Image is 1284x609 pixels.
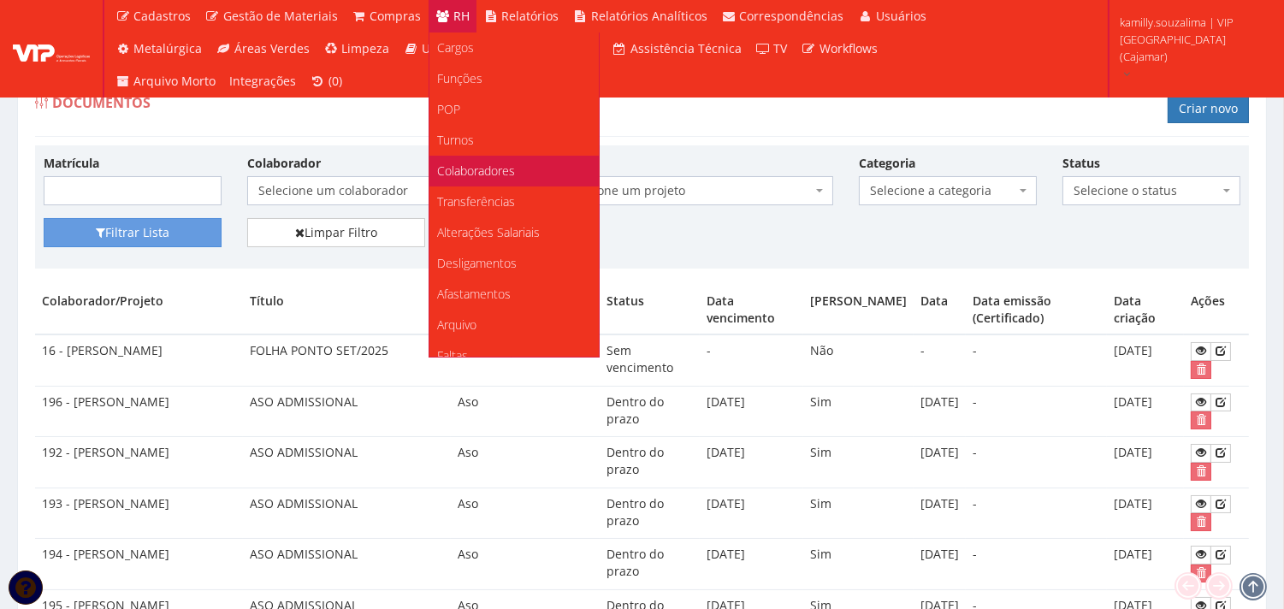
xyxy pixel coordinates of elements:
td: - [700,334,803,386]
td: - [966,539,1107,590]
span: Documentos [52,93,151,112]
td: Dentro do prazo [600,539,700,590]
span: Transferências [438,193,516,210]
td: [DATE] [700,437,803,488]
td: [DATE] [1107,488,1184,539]
span: Arquivo [438,316,477,333]
span: Afastamentos [438,286,512,302]
td: - [966,386,1107,437]
td: Sim [803,437,914,488]
th: Data emissão (Certificado) [966,286,1107,334]
span: Selecione um projeto [553,176,832,205]
th: Data criação [1107,286,1184,334]
td: Folha de ponto [451,334,600,386]
span: Selecione o status [1062,176,1240,205]
a: Transferências [429,186,599,217]
td: - [914,334,966,386]
a: Cargos [429,33,599,63]
button: Filtrar Lista [44,218,222,247]
td: [DATE] [700,488,803,539]
a: Turnos [429,125,599,156]
td: [DATE] [914,539,966,590]
a: Limpeza [317,33,397,65]
a: Funções [429,63,599,94]
a: Desligamentos [429,248,599,279]
td: Aso [451,386,600,437]
td: ASO ADMISSIONAL [243,539,451,590]
td: [DATE] [914,488,966,539]
span: kamilly.souzalima | VIP [GEOGRAPHIC_DATA] (Cajamar) [1120,14,1262,65]
td: [DATE] [1107,539,1184,590]
td: 194 - [PERSON_NAME] [35,539,243,590]
span: Correspondências [740,8,844,24]
th: Colaborador/Projeto [35,286,243,334]
span: Áreas Verdes [234,40,310,56]
a: Colaboradores [429,156,599,186]
span: Alterações Salariais [438,224,541,240]
span: POP [438,101,461,117]
td: ASO ADMISSIONAL [243,437,451,488]
span: Integrações [230,73,297,89]
th: Título [243,286,451,334]
a: Integrações [223,65,304,98]
span: (0) [328,73,342,89]
span: Relatórios Analíticos [591,8,707,24]
td: Sim [803,539,914,590]
a: POP [429,94,599,125]
span: Relatórios [502,8,559,24]
td: [DATE] [914,437,966,488]
td: Dentro do prazo [600,386,700,437]
span: Universidade [422,40,498,56]
td: - [966,488,1107,539]
td: [DATE] [1107,437,1184,488]
td: ASO ADMISSIONAL [243,488,451,539]
span: Gestão de Materiais [223,8,338,24]
label: Status [1062,155,1100,172]
a: (0) [304,65,350,98]
span: Workflows [820,40,878,56]
a: Alterações Salariais [429,217,599,248]
td: [DATE] [700,386,803,437]
td: Sim [803,488,914,539]
a: Limpar Filtro [247,218,425,247]
td: FOLHA PONTO SET/2025 [243,334,451,386]
span: Selecione a categoria [870,182,1015,199]
td: Não [803,334,914,386]
a: Áreas Verdes [210,33,317,65]
span: Assistência Técnica [630,40,742,56]
span: Selecione um projeto [564,182,811,199]
span: Selecione um colaborador [247,176,527,205]
span: Compras [370,8,422,24]
a: Assistência Técnica [606,33,749,65]
th: Data [914,286,966,334]
td: - [966,437,1107,488]
td: 196 - [PERSON_NAME] [35,386,243,437]
span: Faltas [438,347,469,364]
label: Matrícula [44,155,99,172]
td: [DATE] [700,539,803,590]
th: [PERSON_NAME] [803,286,914,334]
span: Selecione o status [1074,182,1219,199]
td: - [966,334,1107,386]
td: [DATE] [1107,386,1184,437]
td: Sem vencimento [600,334,700,386]
a: TV [749,33,795,65]
td: [DATE] [914,386,966,437]
label: Categoria [859,155,915,172]
th: Data vencimento [700,286,803,334]
span: Colaboradores [438,163,516,179]
a: Workflows [795,33,885,65]
span: Selecione a categoria [859,176,1037,205]
a: Arquivo [429,310,599,340]
span: TV [774,40,788,56]
span: Funções [438,70,483,86]
span: Turnos [438,132,475,148]
label: Colaborador [247,155,321,172]
span: Usuários [876,8,926,24]
td: Dentro do prazo [600,488,700,539]
td: Dentro do prazo [600,437,700,488]
a: Arquivo Morto [109,65,223,98]
span: RH [453,8,470,24]
span: Cadastros [134,8,192,24]
td: 192 - [PERSON_NAME] [35,437,243,488]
